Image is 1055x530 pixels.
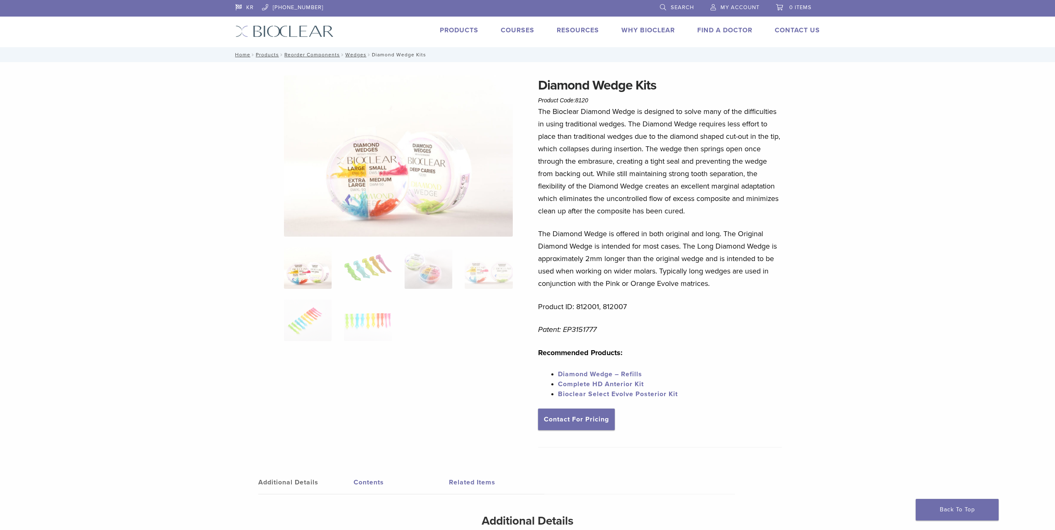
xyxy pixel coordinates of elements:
[558,370,642,378] a: Diamond Wedge – Refills
[233,52,250,58] a: Home
[235,25,334,37] img: Bioclear
[256,52,279,58] a: Products
[557,26,599,34] a: Resources
[697,26,752,34] a: Find A Doctor
[465,247,512,289] img: Diamond Wedge Kits - Image 4
[344,300,392,341] img: Diamond Wedge Kits - Image 6
[538,348,623,357] strong: Recommended Products:
[538,75,782,95] h1: Diamond Wedge Kits
[405,247,452,289] img: Diamond Wedge Kits - Image 3
[538,227,782,290] p: The Diamond Wedge is offered in both original and long. The Original Diamond Wedge is intended fo...
[250,53,256,57] span: /
[284,247,332,289] img: Diamond-Wedges-Assorted-3-Copy-e1548779949314-324x324.jpg
[538,300,782,313] p: Product ID: 812001, 812007
[916,499,999,520] a: Back To Top
[284,75,513,237] img: Diamond Wedges-Assorted-3 - Copy
[279,53,284,57] span: /
[345,52,366,58] a: Wedges
[229,47,826,62] nav: Diamond Wedge Kits
[538,97,588,104] span: Product Code:
[354,471,449,494] a: Contents
[671,4,694,11] span: Search
[440,26,478,34] a: Products
[284,52,340,58] a: Reorder Components
[720,4,759,11] span: My Account
[789,4,812,11] span: 0 items
[621,26,675,34] a: Why Bioclear
[538,409,615,430] a: Contact For Pricing
[449,471,544,494] a: Related Items
[284,300,332,341] img: Diamond Wedge Kits - Image 5
[558,380,644,388] a: Complete HD Anterior Kit
[258,471,354,494] a: Additional Details
[344,247,392,289] img: Diamond Wedge Kits - Image 2
[558,390,678,398] a: Bioclear Select Evolve Posterior Kit
[501,26,534,34] a: Courses
[538,325,597,334] em: Patent: EP3151777
[366,53,372,57] span: /
[340,53,345,57] span: /
[775,26,820,34] a: Contact Us
[538,105,782,217] p: The Bioclear Diamond Wedge is designed to solve many of the difficulties in using traditional wed...
[575,97,588,104] span: 8120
